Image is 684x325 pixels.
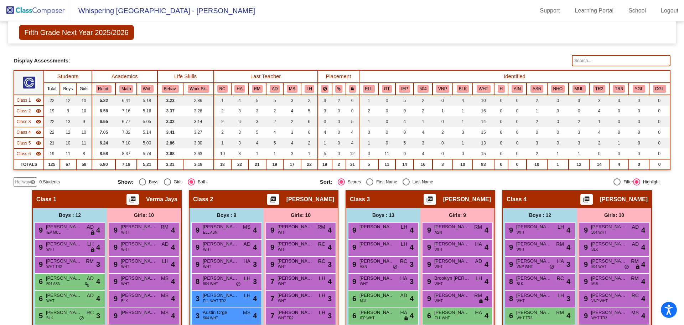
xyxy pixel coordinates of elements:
button: WHT [477,85,491,93]
td: 3 [231,127,248,138]
td: 6.55 [92,116,115,127]
td: 10 [76,106,92,116]
th: Placement [318,70,359,83]
th: Gifted and Talented [378,83,395,95]
td: 0 [494,95,508,106]
td: 5.82 [92,95,115,106]
td: 3 [318,95,332,106]
button: ASN [530,85,543,93]
td: 0 [508,116,527,127]
td: 3.41 [157,127,183,138]
a: Logout [655,5,684,16]
td: 6.58 [92,106,115,116]
td: 1 [214,95,231,106]
button: Print Students Details [424,194,436,205]
span: Fifth Grade Next Year 2025/2026 [19,25,134,40]
th: Boys [60,83,76,95]
span: Class 4 [16,129,31,136]
span: Display Assessments: [14,57,70,64]
td: 4 [395,116,414,127]
th: Older K [649,83,670,95]
td: 2 [432,127,453,138]
td: 5 [248,127,266,138]
td: Vanessa Taylor - No Class Name [14,116,44,127]
td: 3 [283,95,301,106]
td: 0 [432,148,453,159]
td: 10 [60,138,76,148]
a: Learning Portal [569,5,620,16]
td: 0 [494,116,508,127]
td: 0 [629,106,649,116]
button: H [498,85,505,93]
th: White [473,83,494,95]
mat-icon: visibility [36,97,41,103]
button: Print Students Details [580,194,593,205]
td: 3 [589,95,609,106]
td: 1 [248,148,266,159]
th: Tier 2 [589,83,609,95]
button: TR2 [593,85,605,93]
mat-icon: visibility [36,140,41,146]
td: 5 [248,95,266,106]
td: 2 [527,116,547,127]
td: 3.37 [157,106,183,116]
td: 0 [649,127,670,138]
th: Hispanic [494,83,508,95]
th: Identified [359,70,670,83]
td: 2 [332,95,346,106]
td: 3 [231,106,248,116]
td: 0 [359,148,378,159]
td: 0 [378,106,395,116]
td: 2 [301,95,318,106]
td: 11 [76,138,92,148]
td: 3 [569,95,589,106]
td: 3 [414,138,432,148]
td: 9 [60,106,76,116]
td: 4 [453,95,472,106]
td: 0 [547,116,569,127]
span: Class 1 [16,97,31,103]
td: 0 [432,116,453,127]
td: 0 [453,148,472,159]
td: 1 [359,95,378,106]
button: YGL [633,85,646,93]
td: 0 [508,138,527,148]
th: Rebecca Mills [248,83,266,95]
td: 1 [214,138,231,148]
td: Jacqueline Miteff - No Class Name [14,106,44,116]
button: RM [252,85,263,93]
td: 10 [473,95,494,106]
td: 15 [473,127,494,138]
th: Lydia Harry-Williams [301,83,318,95]
td: 0 [569,106,589,116]
button: AD [270,85,280,93]
mat-icon: visibility [36,119,41,125]
td: 7.05 [92,127,115,138]
td: 1 [318,138,332,148]
td: 0 [649,106,670,116]
button: Read. [96,85,112,93]
td: 0 [589,148,609,159]
td: 3 [318,116,332,127]
td: 19 [44,106,60,116]
td: 3.00 [183,138,214,148]
button: Work Sk. [188,85,209,93]
td: 1 [589,116,609,127]
td: 5 [395,138,414,148]
td: 2 [301,138,318,148]
td: 1 [527,106,547,116]
td: 21 [44,138,60,148]
td: 6 [231,116,248,127]
th: Academics [92,70,157,83]
td: 0 [395,127,414,138]
button: NHO [551,85,565,93]
td: 0 [332,116,346,127]
td: 2 [527,95,547,106]
button: GT [382,85,392,93]
td: 13 [60,116,76,127]
td: 5 [266,138,283,148]
td: 4 [231,95,248,106]
a: School [623,5,652,16]
span: Class 2 [16,108,31,114]
td: 11 [378,148,395,159]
